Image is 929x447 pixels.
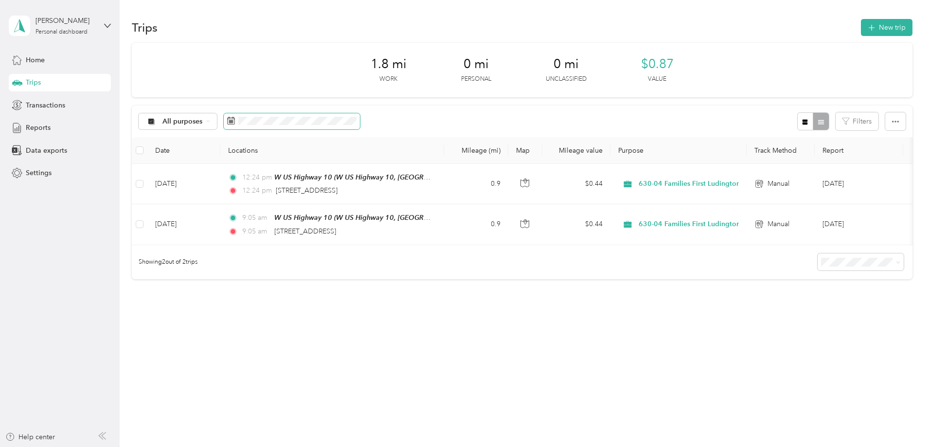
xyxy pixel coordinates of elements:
span: 0 mi [464,56,489,72]
p: Unclassified [546,75,587,84]
th: Mileage (mi) [444,137,508,164]
button: Filters [836,112,878,130]
h1: Trips [132,22,158,33]
span: 9:05 am [242,213,270,223]
td: 0.9 [444,164,508,204]
iframe: Everlance-gr Chat Button Frame [875,393,929,447]
th: Report [815,137,903,164]
th: Date [147,137,220,164]
p: Work [379,75,397,84]
span: Reports [26,123,51,133]
span: 630-04 Families First Ludington [639,219,740,230]
span: Showing 2 out of 2 trips [132,258,197,267]
td: [DATE] [147,164,220,204]
span: Manual [768,219,789,230]
td: Jun 2024 [815,164,903,204]
span: Trips [26,77,41,88]
th: Track Method [747,137,815,164]
th: Locations [220,137,444,164]
td: Jun 2024 [815,204,903,245]
button: New trip [861,19,912,36]
span: W US Highway 10 (W US Highway 10, [GEOGRAPHIC_DATA], [US_STATE]) [274,173,506,181]
button: Help center [5,432,55,442]
span: 12:24 pm [242,172,270,183]
span: All purposes [162,118,203,125]
td: 0.9 [444,204,508,245]
span: 0 mi [554,56,579,72]
span: 630-04 Families First Ludington [639,179,740,189]
span: Data exports [26,145,67,156]
span: Home [26,55,45,65]
span: Manual [768,179,789,189]
th: Mileage value [542,137,610,164]
span: [STREET_ADDRESS] [274,227,336,235]
span: Transactions [26,100,65,110]
th: Purpose [610,137,747,164]
div: Personal dashboard [36,29,88,35]
td: $0.44 [542,164,610,204]
td: [DATE] [147,204,220,245]
span: Settings [26,168,52,178]
th: Map [508,137,542,164]
td: $0.44 [542,204,610,245]
span: 1.8 mi [371,56,407,72]
span: $0.87 [641,56,674,72]
p: Value [648,75,666,84]
span: W US Highway 10 (W US Highway 10, [GEOGRAPHIC_DATA], [US_STATE]) [274,214,506,222]
span: 9:05 am [242,226,270,237]
div: [PERSON_NAME] [36,16,96,26]
span: 12:24 pm [242,185,272,196]
p: Personal [461,75,491,84]
span: [STREET_ADDRESS] [276,186,338,195]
